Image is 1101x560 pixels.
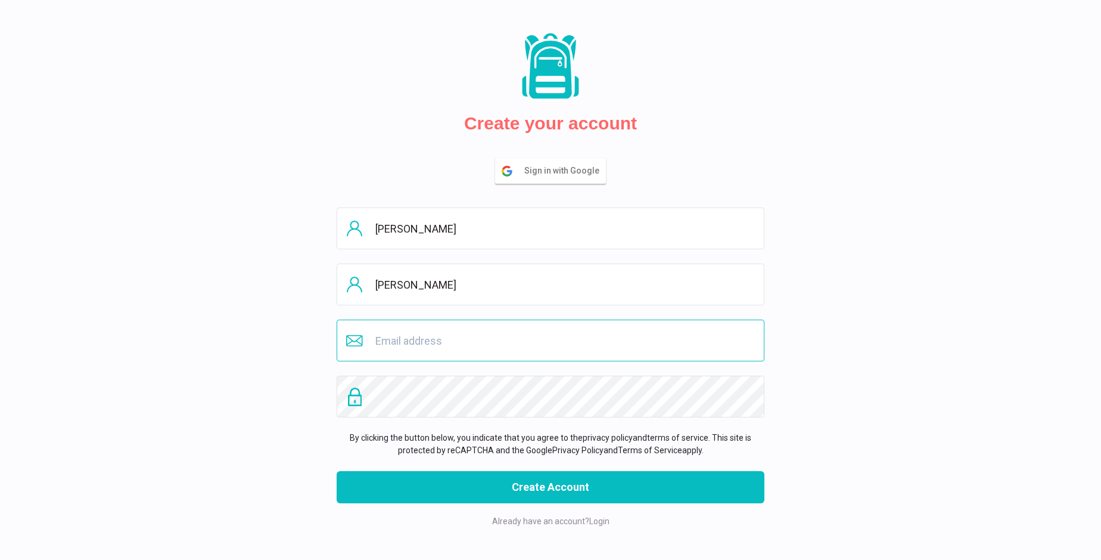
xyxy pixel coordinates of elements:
[647,433,708,443] a: terms of service
[464,113,637,134] h2: Create your account
[518,32,583,101] img: Packs logo
[618,445,682,455] a: Terms of Service
[552,445,604,455] a: Privacy Policy
[337,515,764,528] p: Already have an account?
[337,432,764,457] p: By clicking the button below, you indicate that you agree to the and . This site is protected by ...
[337,471,764,503] button: Create Account
[337,208,764,249] input: First name
[337,264,764,305] input: Last name
[589,516,609,526] a: Login
[583,433,633,443] a: privacy policy
[337,320,764,361] input: Email address
[495,158,606,184] button: Sign in with Google
[524,159,605,183] span: Sign in with Google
